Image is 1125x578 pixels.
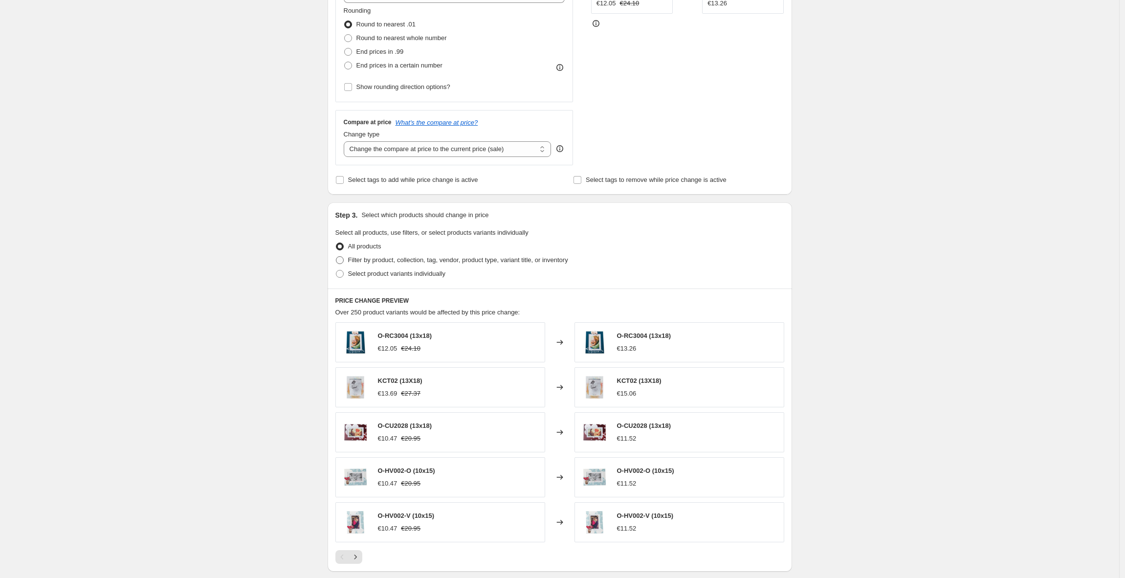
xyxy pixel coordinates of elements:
span: Select tags to remove while price change is active [586,176,727,183]
img: HV002-O_80x.jpg [580,463,609,492]
span: Round to nearest .01 [356,21,416,28]
span: O-RC3004 (13x18) [617,332,671,339]
span: End prices in .99 [356,48,404,55]
h3: Compare at price [344,118,392,126]
div: €13.69 [378,389,397,399]
span: End prices in a certain number [356,62,442,69]
strike: €24.10 [401,344,420,354]
img: RC3004_80x.jpg [580,328,609,357]
span: O-HV002-V (10x15) [617,512,674,519]
span: O-HV002-V (10x15) [378,512,435,519]
span: Select all products, use filters, or select products variants individually [335,229,529,236]
button: What's the compare at price? [396,119,478,126]
img: KCT02copia_80x.jpg [580,373,609,402]
button: Next [349,550,362,564]
nav: Pagination [335,550,362,564]
h2: Step 3. [335,210,358,220]
span: KCT02 (13X18) [617,377,662,384]
div: €13.26 [617,344,637,354]
img: RC3004_80x.jpg [341,328,370,357]
span: O-HV002-O (10x15) [617,467,674,474]
img: CU2028_80x.jpg [580,418,609,447]
span: All products [348,243,381,250]
span: Show rounding direction options? [356,83,450,90]
strike: €20.95 [401,524,420,534]
span: Select product variants individually [348,270,445,277]
span: O-CU2028 (13x18) [617,422,671,429]
span: Change type [344,131,380,138]
strike: €20.95 [401,434,420,444]
div: €12.05 [378,344,397,354]
div: help [555,144,565,154]
strike: €27.37 [401,389,420,399]
div: €11.52 [617,479,637,489]
span: KCT02 (13X18) [378,377,422,384]
div: €11.52 [617,434,637,444]
div: €10.47 [378,524,397,534]
img: HV002-V_80x.jpg [580,508,609,537]
img: KCT02copia_80x.jpg [341,373,370,402]
strike: €20.95 [401,479,420,489]
span: O-RC3004 (13x18) [378,332,432,339]
span: Rounding [344,7,371,14]
span: Filter by product, collection, tag, vendor, product type, variant title, or inventory [348,256,568,264]
div: €15.06 [617,389,637,399]
img: CU2028_80x.jpg [341,418,370,447]
span: O-HV002-O (10x15) [378,467,435,474]
img: HV002-O_80x.jpg [341,463,370,492]
div: €10.47 [378,479,397,489]
span: Select tags to add while price change is active [348,176,478,183]
h6: PRICE CHANGE PREVIEW [335,297,784,305]
div: €10.47 [378,434,397,444]
span: Over 250 product variants would be affected by this price change: [335,309,520,316]
div: €11.52 [617,524,637,534]
img: HV002-V_80x.jpg [341,508,370,537]
span: Round to nearest whole number [356,34,447,42]
p: Select which products should change in price [361,210,488,220]
span: O-CU2028 (13x18) [378,422,432,429]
